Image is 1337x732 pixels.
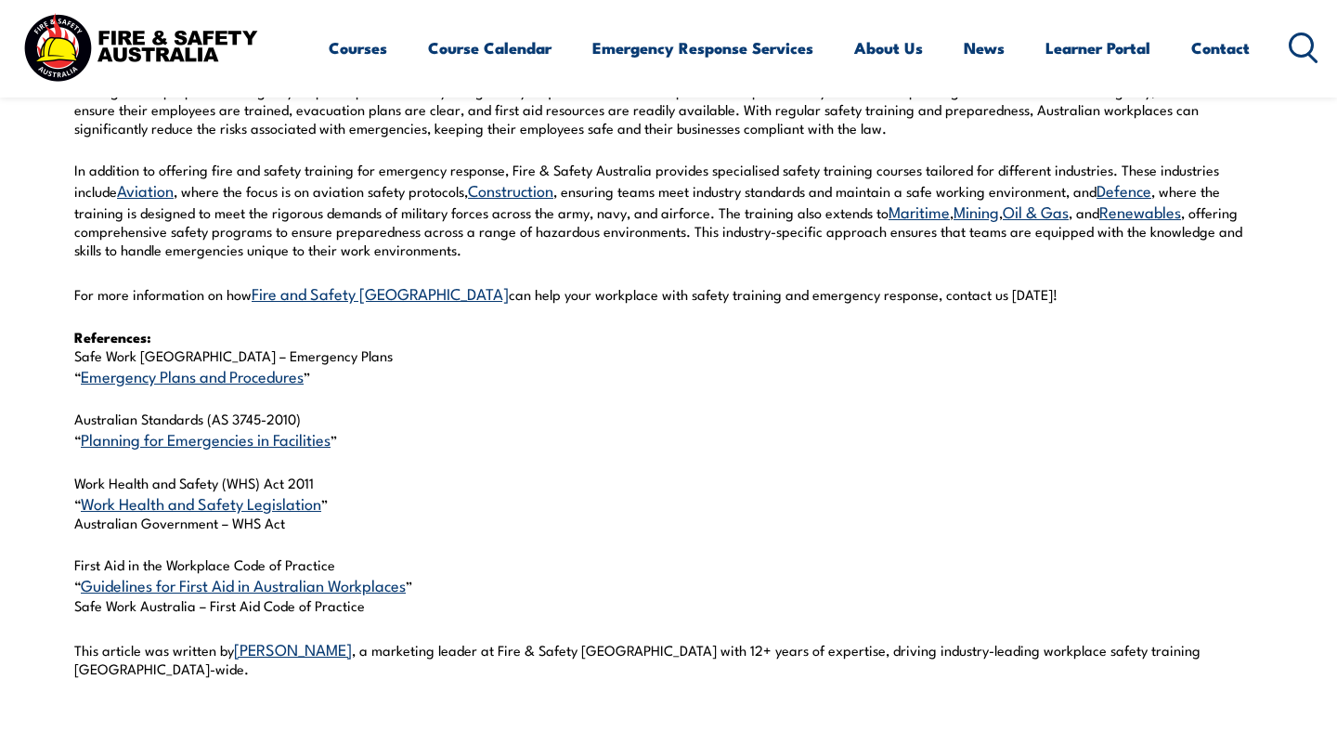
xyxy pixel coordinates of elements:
a: Renewables [1099,200,1181,222]
a: Courses [329,23,387,72]
a: News [964,23,1005,72]
a: Construction [468,178,553,201]
p: First Aid in the Workplace Code of Practice “ ” Safe Work Australia – First Aid Code of Practice [74,556,1263,614]
a: Learner Portal [1045,23,1150,72]
a: Aviation [117,178,174,201]
a: Emergency Plans and Procedures [81,364,304,386]
a: [PERSON_NAME] [234,637,352,660]
a: Fire and Safety [GEOGRAPHIC_DATA] [252,281,509,304]
p: For more information on how can help your workplace with safety training and emergency response, ... [74,282,1263,304]
a: Emergency Response Services [592,23,813,72]
a: Work Health and Safety Legislation [81,491,321,514]
a: Planning for Emergencies in Facilities [81,427,331,450]
a: Contact [1191,23,1250,72]
a: Maritime [889,200,950,222]
p: Safe Work [GEOGRAPHIC_DATA] – Emergency Plans “ ” [74,328,1263,386]
p: Australian Standards (AS 3745-2010) “ ” [74,410,1263,450]
a: Course Calendar [428,23,552,72]
a: Guidelines for First Aid in Australian Workplaces [81,573,406,595]
a: Mining [954,200,999,222]
p: In addition to offering fire and safety training for emergency response, Fire & Safety Australia ... [74,161,1263,260]
strong: References: [74,326,151,347]
a: Oil & Gas [1003,200,1069,222]
p: This article was written by , a marketing leader at Fire & Safety [GEOGRAPHIC_DATA] with 12+ year... [74,638,1263,678]
p: Work Health and Safety (WHS) Act 2011 “ ” Australian Government – WHS Act [74,474,1263,532]
a: About Us [854,23,923,72]
a: Defence [1097,178,1151,201]
p: Having a well-prepared emergency response plan is not only a regulatory requirement but a vital p... [74,82,1263,137]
